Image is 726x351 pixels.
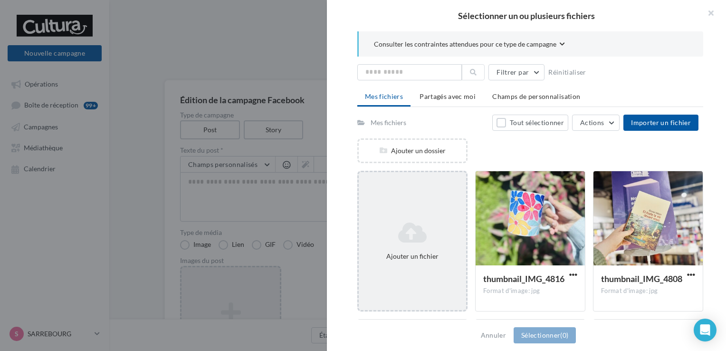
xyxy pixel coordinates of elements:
[623,115,698,131] button: Importer un fichier
[572,115,620,131] button: Actions
[560,331,568,339] span: (0)
[374,39,556,49] span: Consulter les contraintes attendues pour ce type de campagne
[342,11,711,20] h2: Sélectionner un ou plusieurs fichiers
[477,330,510,341] button: Annuler
[359,146,466,156] div: Ajouter un dossier
[492,92,580,100] span: Champs de personnalisation
[544,67,590,78] button: Réinitialiser
[580,118,604,127] span: Actions
[694,319,716,341] div: Open Intercom Messenger
[631,118,691,127] span: Importer un fichier
[363,252,462,261] div: Ajouter un fichier
[365,92,403,100] span: Mes fichiers
[371,118,406,127] div: Mes fichiers
[601,287,695,295] div: Format d'image: jpg
[483,287,577,295] div: Format d'image: jpg
[492,115,568,131] button: Tout sélectionner
[488,64,544,80] button: Filtrer par
[601,273,682,284] span: thumbnail_IMG_4808
[483,273,564,284] span: thumbnail_IMG_4816
[374,39,565,51] button: Consulter les contraintes attendues pour ce type de campagne
[514,327,576,343] button: Sélectionner(0)
[420,92,476,100] span: Partagés avec moi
